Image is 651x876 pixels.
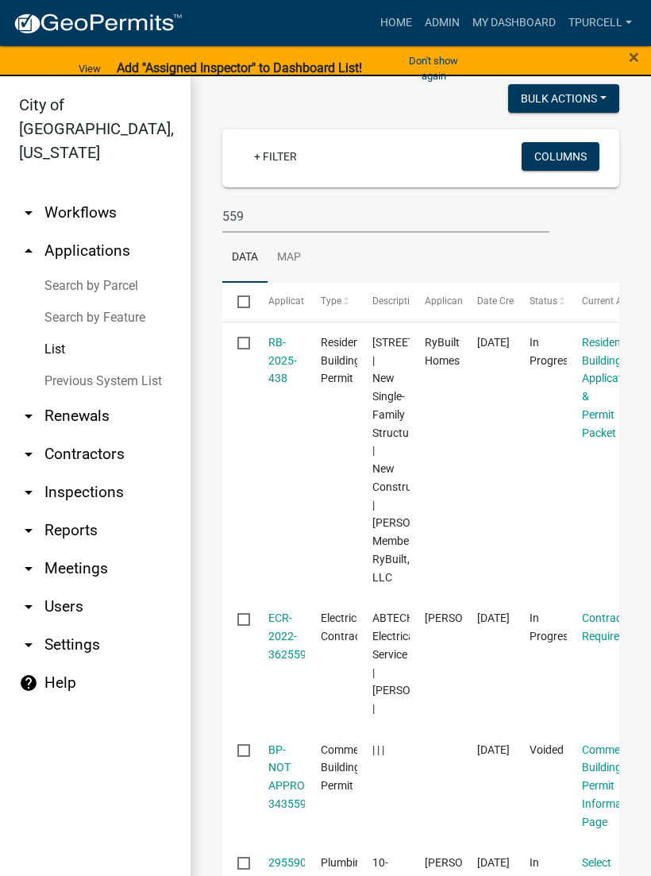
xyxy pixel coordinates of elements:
i: arrow_drop_down [19,635,38,654]
datatable-header-cell: Date Created [462,283,514,321]
a: Map [268,233,310,284]
input: Search for applications [222,200,549,233]
a: Contractor Requirements [582,612,650,643]
a: 295590 [268,856,306,869]
i: arrow_drop_down [19,597,38,616]
span: 12/04/2024 [477,743,510,756]
a: My Dashboard [466,8,562,38]
span: Voided [530,743,564,756]
span: 7623 MELROSE LANE Lot Number: 559 | New Single-Family Structure | New Construction | Ryan Hodskin... [372,336,470,584]
datatable-header-cell: Description [357,283,410,321]
button: Close [629,48,639,67]
span: Date Created [477,295,533,307]
span: ABTECH Electrical Service | Kent Abell | [372,612,457,715]
span: Description [372,295,421,307]
a: Admin [418,8,466,38]
a: RB-2025-438 [268,336,297,385]
span: Residential Building Permit [321,336,375,385]
a: Home [374,8,418,38]
i: arrow_drop_down [19,445,38,464]
span: In Progress [530,612,574,643]
a: Tpurcell [562,8,638,38]
button: Columns [522,142,599,171]
span: Current Activity [582,295,648,307]
span: Status [530,295,557,307]
span: Commercial Building Permit [321,743,379,793]
a: Residential Building Application & Permit Packet [582,336,638,439]
i: arrow_drop_down [19,407,38,426]
a: BP-NOT APPROVED-343559 [268,743,329,810]
span: 08/07/2024 [477,856,510,869]
i: arrow_drop_down [19,203,38,222]
i: arrow_drop_down [19,483,38,502]
datatable-header-cell: Select [222,283,252,321]
span: 01/09/2025 [477,612,510,624]
i: help [19,673,38,693]
span: | | | [372,743,384,756]
span: Electrical Contractor [321,612,375,643]
datatable-header-cell: Applicant [410,283,462,321]
a: ECR-2022-362559 [268,612,306,661]
i: arrow_drop_down [19,559,38,578]
span: Kent Abell [425,612,510,624]
button: Don't show again [391,48,476,89]
span: RyBuilt Homes [425,336,460,367]
a: Commercial Building Permit Information Page [582,743,641,828]
span: Applicant [425,295,466,307]
span: × [629,46,639,68]
i: arrow_drop_up [19,241,38,260]
datatable-header-cell: Type [305,283,357,321]
strong: Add "Assigned Inspector" to Dashboard List! [117,60,362,75]
a: + Filter [241,142,310,171]
span: Application Number [268,295,355,307]
span: In Progress [530,336,574,367]
span: Robert D Crume Jr [425,856,510,869]
i: arrow_drop_down [19,521,38,540]
a: Data [222,233,268,284]
button: Bulk Actions [508,84,619,113]
datatable-header-cell: Current Activity [567,283,619,321]
datatable-header-cell: Status [514,283,567,321]
span: 08/12/2025 [477,336,510,349]
a: View [72,56,107,82]
datatable-header-cell: Application Number [252,283,305,321]
span: Type [321,295,341,307]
